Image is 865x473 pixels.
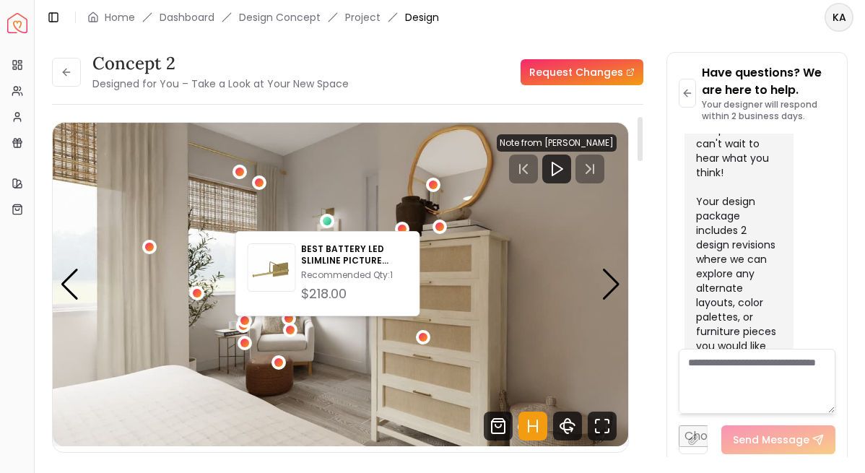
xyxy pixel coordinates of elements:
a: BEST BATTERY LED SLIMLINE PICTURE LIGHT 12inchBEST BATTERY LED SLIMLINE PICTURE LIGHT 12inchRecom... [248,243,408,304]
a: Dashboard [160,10,214,25]
svg: Fullscreen [588,412,617,441]
img: BEST BATTERY LED SLIMLINE PICTURE LIGHT 12inch [248,247,295,294]
small: Designed for You – Take a Look at Your New Space [92,77,349,91]
a: Project [345,10,381,25]
li: Design Concept [239,10,321,25]
div: Previous slide [60,269,79,300]
svg: Shop Products from this design [484,412,513,441]
img: Design Render 4 [53,123,628,446]
p: Have questions? We are here to help. [702,64,835,99]
nav: breadcrumb [87,10,439,25]
div: $218.00 [301,284,407,304]
div: 4 / 6 [53,123,628,446]
span: Design [405,10,439,25]
svg: Hotspots Toggle [518,412,547,441]
p: Your designer will respond within 2 business days. [702,99,835,122]
svg: 360 View [553,412,582,441]
a: Home [105,10,135,25]
p: Recommended Qty: 1 [301,269,407,281]
h3: concept 2 [92,52,349,75]
svg: Play [548,160,565,178]
img: Spacejoy Logo [7,13,27,33]
button: KA [825,3,853,32]
div: Carousel [53,123,628,446]
div: Next slide [601,269,621,300]
span: KA [826,4,852,30]
a: Spacejoy [7,13,27,33]
a: Request Changes [521,59,643,85]
div: Note from [PERSON_NAME] [497,134,617,152]
p: BEST BATTERY LED SLIMLINE PICTURE LIGHT 12inch [301,243,407,266]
